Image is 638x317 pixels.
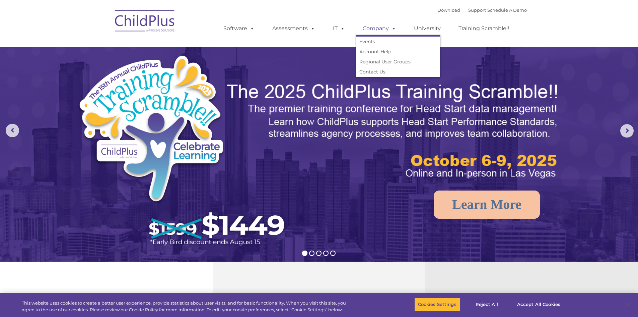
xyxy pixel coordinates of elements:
a: IT [326,22,352,35]
div: This website uses cookies to create a better user experience, provide statistics about user visit... [22,300,351,313]
a: Company [356,22,403,35]
a: Learn More [434,191,540,219]
a: Regional User Groups [356,57,440,67]
a: Events [356,37,440,47]
button: Accept All Cookies [513,298,564,312]
a: Account Help [356,47,440,57]
button: Cookies Settings [414,298,460,312]
a: Support [468,7,486,13]
font: | [437,7,527,13]
a: Software [217,22,261,35]
span: Last name [93,44,114,49]
span: Phone number [93,72,122,77]
a: Contact Us [356,67,440,77]
img: ChildPlus by Procare Solutions [112,5,179,39]
a: Download [437,7,460,13]
a: University [407,22,447,35]
button: Reject All [466,298,508,312]
a: Training Scramble!! [452,22,516,35]
button: Close [620,297,635,312]
a: Schedule A Demo [487,7,527,13]
a: Assessments [266,22,322,35]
